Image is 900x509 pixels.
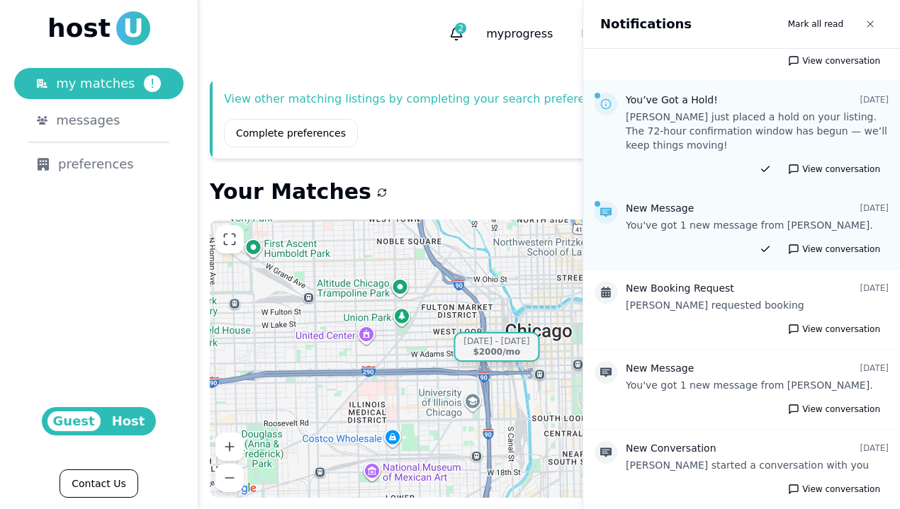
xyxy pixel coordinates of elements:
div: [DATE] - [DATE] [463,336,529,347]
p: [DATE] [860,362,889,374]
p: [DATE] [860,94,889,105]
h2: Notifications [600,14,692,34]
p: [DATE] [860,202,889,214]
p: [DATE] [860,282,889,294]
div: $2000 /mo [473,347,520,358]
h4: New Conversation [626,441,716,455]
button: View conversation [780,481,889,498]
button: View conversation [780,52,889,69]
h4: You’ve Got a Hold! [626,93,718,107]
p: You've got 1 new message from [PERSON_NAME]. [626,218,889,232]
p: [PERSON_NAME] just placed a hold on your listing. The 72-hour confirmation window has begun — we’... [626,110,889,152]
button: View conversation [780,241,889,258]
button: Mark all read [780,11,852,37]
p: You've got 1 new message from [PERSON_NAME]. [626,378,889,392]
h4: New Message [626,201,694,215]
h4: New Message [626,361,694,375]
p: [PERSON_NAME] requested booking [626,298,889,312]
button: View conversation [780,321,889,338]
p: [DATE] [860,442,889,454]
h4: New Booking Request [626,281,734,295]
p: [PERSON_NAME] started a conversation with you [626,458,889,472]
button: View conversation [780,401,889,418]
button: View conversation [780,161,889,178]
